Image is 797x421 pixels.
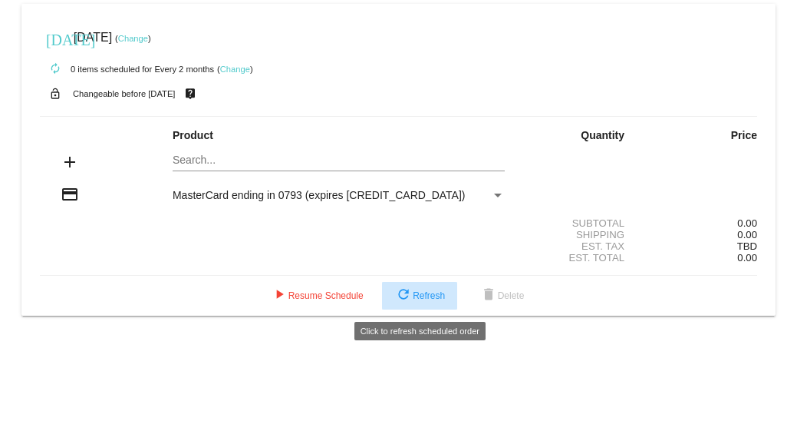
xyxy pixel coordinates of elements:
small: ( ) [217,65,253,74]
div: 0.00 [637,217,757,229]
mat-icon: credit_card [61,185,79,204]
small: 0 items scheduled for Every 2 months [40,65,214,74]
span: Resume Schedule [270,290,364,301]
mat-icon: refresh [394,287,413,305]
button: Resume Schedule [258,282,376,310]
strong: Product [173,129,213,141]
button: Refresh [382,282,457,310]
button: Delete [467,282,537,310]
small: Changeable before [DATE] [73,89,176,98]
div: Subtotal [518,217,637,229]
span: Delete [479,290,525,301]
input: Search... [173,154,505,167]
span: 0.00 [737,252,757,264]
span: Refresh [394,290,445,301]
mat-icon: add [61,153,79,171]
mat-select: Payment Method [173,189,505,201]
div: Shipping [518,229,637,240]
span: TBD [737,240,757,252]
a: Change [220,65,250,74]
small: ( ) [115,34,151,43]
mat-icon: lock_open [46,84,64,104]
mat-icon: delete [479,287,498,305]
a: Change [118,34,148,43]
mat-icon: play_arrow [270,287,288,305]
strong: Quantity [581,129,624,141]
div: Est. Tax [518,240,637,252]
div: Est. Total [518,252,637,264]
span: 0.00 [737,229,757,240]
mat-icon: [DATE] [46,29,64,48]
strong: Price [731,129,757,141]
mat-icon: autorenew [46,60,64,78]
mat-icon: live_help [181,84,199,104]
span: MasterCard ending in 0793 (expires [CREDIT_CARD_DATA]) [173,189,466,201]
